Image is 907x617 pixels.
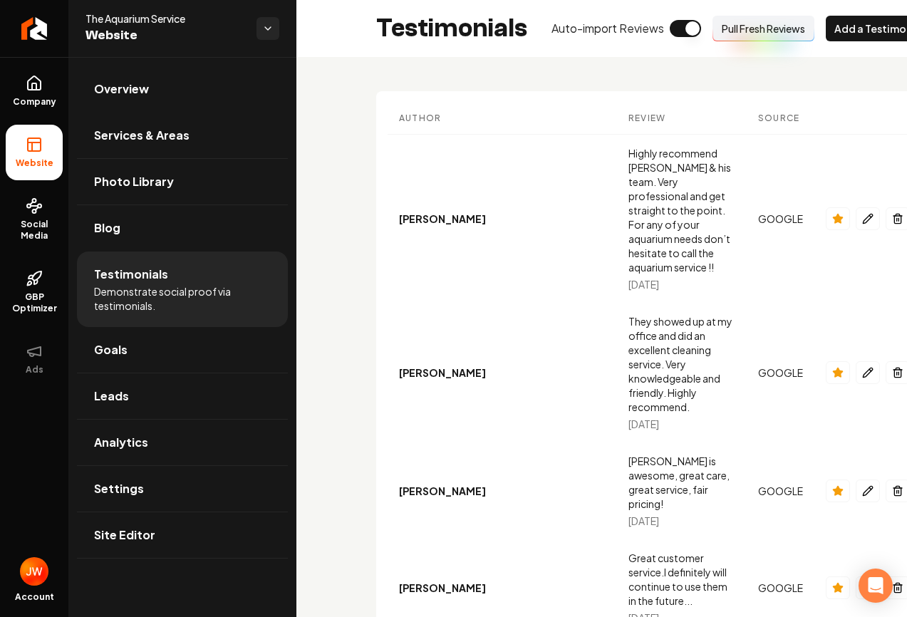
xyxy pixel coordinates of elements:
[94,127,190,144] span: Services & Areas
[94,173,174,190] span: Photo Library
[6,259,63,326] a: GBP Optimizer
[376,14,527,43] h2: Testimonials
[758,212,803,226] div: GOOGLE
[399,212,606,226] div: [PERSON_NAME]
[628,417,659,431] span: [DATE]
[21,17,48,40] img: Rebolt Logo
[6,63,63,119] a: Company
[758,365,803,380] div: GOOGLE
[77,66,288,112] a: Overview
[758,484,803,498] div: GOOGLE
[399,581,606,595] div: [PERSON_NAME]
[6,331,63,387] button: Ads
[388,103,617,135] th: Author
[94,341,128,358] span: Goals
[94,284,271,313] span: Demonstrate social proof via testimonials.
[747,103,814,135] th: Source
[628,551,735,608] div: Great customer service.I definitely will continue to use them in the future...
[94,434,148,451] span: Analytics
[15,591,54,603] span: Account
[617,103,747,135] th: Review
[6,291,63,314] span: GBP Optimizer
[10,157,59,169] span: Website
[628,514,659,528] span: [DATE]
[77,373,288,419] a: Leads
[94,266,168,283] span: Testimonials
[85,26,245,46] span: Website
[77,512,288,558] a: Site Editor
[20,557,48,586] button: Open user button
[20,557,48,586] img: John Williams
[6,219,63,242] span: Social Media
[551,20,664,37] span: Auto-import Reviews
[77,466,288,512] a: Settings
[20,364,49,375] span: Ads
[94,527,155,544] span: Site Editor
[628,454,735,511] div: [PERSON_NAME] is awesome, great care, great service, fair pricing!
[712,16,814,41] button: Pull Fresh Reviews
[859,569,893,603] div: Open Intercom Messenger
[94,81,149,98] span: Overview
[85,11,245,26] span: The Aquarium Service
[94,388,129,405] span: Leads
[77,113,288,158] a: Services & Areas
[94,480,144,497] span: Settings
[628,146,735,274] div: Highly recommend [PERSON_NAME] & his team. Very professional and get straight to the point. For a...
[77,420,288,465] a: Analytics
[399,484,606,498] div: [PERSON_NAME]
[399,365,606,380] div: [PERSON_NAME]
[94,219,120,237] span: Blog
[628,314,735,414] div: They showed up at my office and did an excellent cleaning service. Very knowledgeable and friendl...
[7,96,62,108] span: Company
[77,205,288,251] a: Blog
[6,186,63,253] a: Social Media
[77,327,288,373] a: Goals
[628,277,659,291] span: [DATE]
[758,581,803,595] div: GOOGLE
[77,159,288,204] a: Photo Library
